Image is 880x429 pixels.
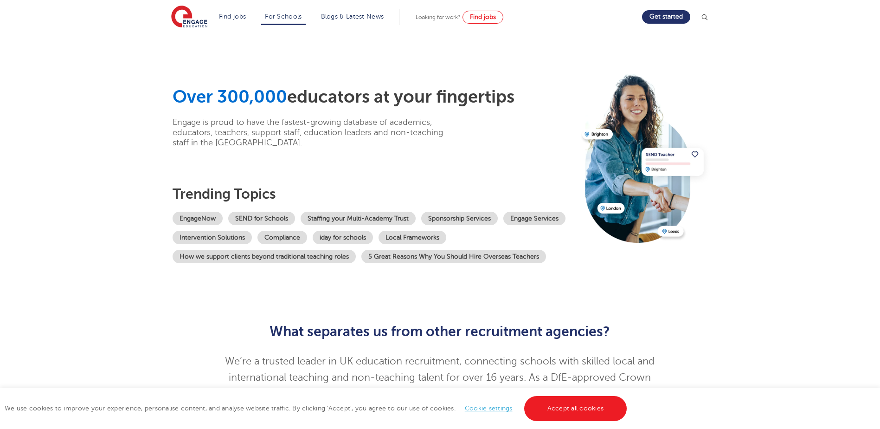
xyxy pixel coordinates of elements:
[5,405,629,412] span: We use cookies to improve your experience, personalise content, and analyse website traffic. By c...
[379,231,446,244] a: Local Frameworks
[228,212,295,225] a: SEND for Schools
[301,212,416,225] a: Staffing your Multi-Academy Trust
[524,396,627,421] a: Accept all cookies
[173,87,287,107] span: Over 300,000
[462,11,503,24] a: Find jobs
[503,212,565,225] a: Engage Services
[580,70,712,243] img: Recruitment hero image
[465,405,513,412] a: Cookie settings
[321,13,384,20] a: Blogs & Latest News
[257,231,307,244] a: Compliance
[173,117,458,148] p: Engage is proud to have the fastest-growing database of academics, educators, teachers, support s...
[642,10,690,24] a: Get started
[173,231,252,244] a: Intervention Solutions
[416,14,461,20] span: Looking for work?
[212,353,668,418] p: We’re a trusted leader in UK education recruitment, connecting schools with skilled local and int...
[219,13,246,20] a: Find jobs
[173,250,356,263] a: How we support clients beyond traditional teaching roles
[265,13,302,20] a: For Schools
[212,324,668,339] h2: What separates us from other recruitment agencies?
[171,6,207,29] img: Engage Education
[173,212,223,225] a: EngageNow
[421,212,498,225] a: Sponsorship Services
[470,13,496,20] span: Find jobs
[313,231,373,244] a: iday for schools
[173,86,575,108] h1: educators at your fingertips
[361,250,546,263] a: 5 Great Reasons Why You Should Hire Overseas Teachers
[173,186,575,202] h3: Trending topics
